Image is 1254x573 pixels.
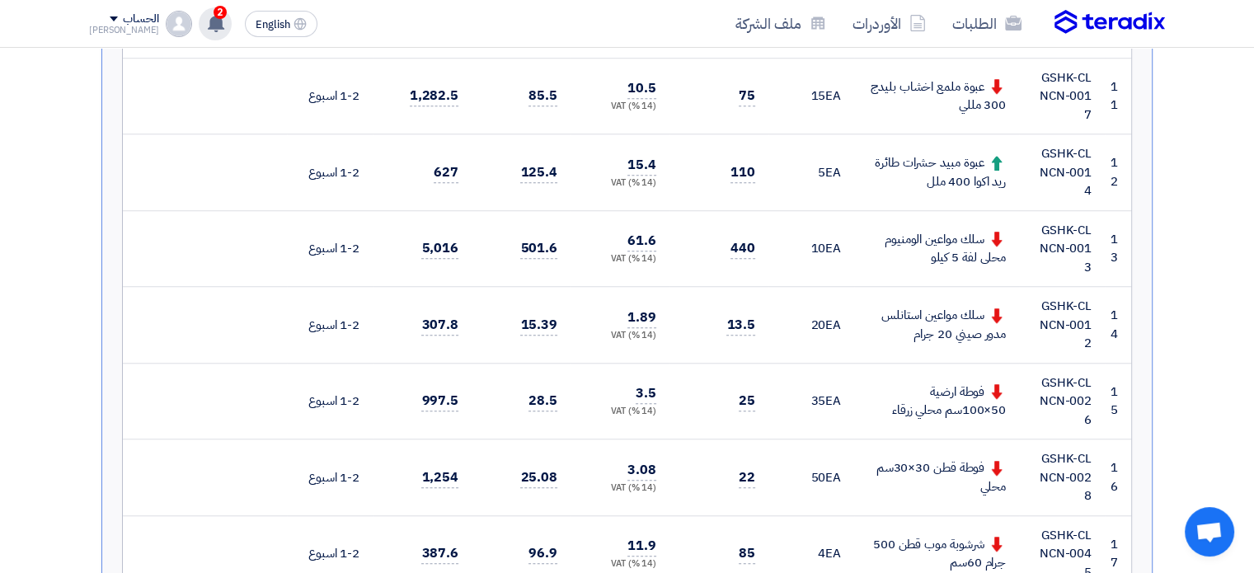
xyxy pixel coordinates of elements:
[123,12,158,26] div: الحساب
[520,162,557,183] span: 125.4
[867,535,1006,572] div: شرشوبة موب قطن 500 جرام 60سم
[1185,507,1234,557] div: Open chat
[627,308,656,328] span: 1.89
[726,315,755,336] span: 13.5
[818,163,825,181] span: 5
[245,11,317,37] button: English
[1019,439,1105,516] td: GSHK-CLNCN-0028
[810,468,825,486] span: 50
[768,58,854,134] td: EA
[768,287,854,364] td: EA
[739,467,755,488] span: 22
[166,11,192,37] img: profile_test.png
[867,230,1006,267] div: سلك مواعين الومنيوم محلى لفة 5 كيلو
[1019,210,1105,287] td: GSHK-CLNCN-0013
[287,287,373,364] td: 1-2 اسبوع
[1019,363,1105,439] td: GSHK-CLNCN-0026
[287,210,373,287] td: 1-2 اسبوع
[739,86,755,106] span: 75
[739,543,755,564] span: 85
[528,86,557,106] span: 85.5
[421,238,458,259] span: 5,016
[810,87,825,105] span: 15
[627,460,656,481] span: 3.08
[520,238,557,259] span: 501.6
[867,306,1006,343] div: سلك مواعين استانلس مدور صيني 20 جرام
[1019,58,1105,134] td: GSHK-CLNCN-0017
[1054,10,1165,35] img: Teradix logo
[410,86,458,106] span: 1,282.5
[1105,439,1131,516] td: 16
[768,134,854,211] td: EA
[421,315,458,336] span: 307.8
[520,315,557,336] span: 15.39
[739,391,755,411] span: 25
[1105,58,1131,134] td: 11
[528,543,557,564] span: 96.9
[627,536,656,557] span: 11.9
[867,77,1006,115] div: عبوة ملمع اخشاب بليدج 300 مللي
[584,405,656,419] div: (14 %) VAT
[584,176,656,190] div: (14 %) VAT
[584,329,656,343] div: (14 %) VAT
[939,4,1035,43] a: الطلبات
[421,543,458,564] span: 387.6
[627,78,656,99] span: 10.5
[287,134,373,211] td: 1-2 اسبوع
[627,155,656,176] span: 15.4
[584,100,656,114] div: (14 %) VAT
[584,252,656,266] div: (14 %) VAT
[1105,287,1131,364] td: 14
[1019,287,1105,364] td: GSHK-CLNCN-0012
[722,4,839,43] a: ملف الشركة
[768,210,854,287] td: EA
[421,467,458,488] span: 1,254
[867,458,1006,496] div: فوطة قطن 30×30سم محلي
[730,162,755,183] span: 110
[730,238,755,259] span: 440
[584,481,656,496] div: (14 %) VAT
[214,6,227,19] span: 2
[421,391,458,411] span: 997.5
[839,4,939,43] a: الأوردرات
[287,58,373,134] td: 1-2 اسبوع
[256,19,290,31] span: English
[287,363,373,439] td: 1-2 اسبوع
[434,162,458,183] span: 627
[528,391,557,411] span: 28.5
[768,439,854,516] td: EA
[818,544,825,562] span: 4
[867,153,1006,190] div: عبوة مبيد حشرات طائرة ريد اكوا 400 ملل
[867,383,1006,420] div: فوطة ارضية 50×100سم محلي زرقاء
[810,392,825,410] span: 35
[768,363,854,439] td: EA
[287,439,373,516] td: 1-2 اسبوع
[1105,363,1131,439] td: 15
[1019,134,1105,211] td: GSHK-CLNCN-0014
[584,557,656,571] div: (14 %) VAT
[810,316,825,334] span: 20
[636,383,656,404] span: 3.5
[810,239,825,257] span: 10
[89,26,159,35] div: [PERSON_NAME]
[520,467,557,488] span: 25.08
[1105,210,1131,287] td: 13
[627,231,656,251] span: 61.6
[1105,134,1131,211] td: 12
